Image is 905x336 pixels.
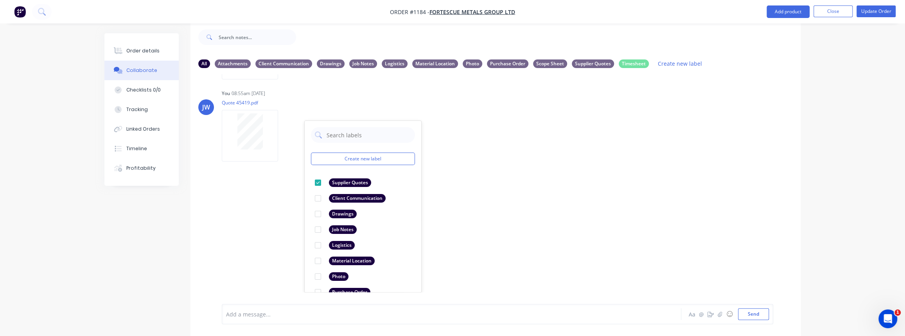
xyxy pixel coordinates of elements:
div: Purchase Order [487,59,528,68]
button: Update Order [857,5,896,17]
div: Material Location [412,59,458,68]
div: Checklists 0/0 [126,86,161,93]
div: Purchase Order [329,288,370,296]
div: Photo [329,272,348,281]
iframe: Intercom live chat [878,309,897,328]
input: Search labels [326,127,411,143]
input: Search notes... [219,29,296,45]
div: Supplier Quotes [572,59,614,68]
div: Attachments [215,59,251,68]
div: Timesheet [619,59,649,68]
div: Job Notes [349,59,377,68]
button: Timeline [104,139,179,158]
div: Order details [126,47,160,54]
div: Collaborate [126,67,157,74]
div: Drawings [317,59,345,68]
button: Create new label [654,58,706,69]
div: Job Notes [329,225,357,234]
div: All [198,59,210,68]
div: Linked Orders [126,126,160,133]
div: Supplier Quotes [329,178,371,187]
p: Quote 45419.pdf [222,99,286,106]
div: Logistics [329,241,355,250]
button: Send [738,308,769,320]
button: Close [813,5,853,17]
button: Collaborate [104,61,179,80]
img: Factory [14,6,26,18]
div: Profitability [126,165,156,172]
button: ☺ [725,309,734,319]
div: 08:55am [DATE] [232,90,265,97]
span: 1 [894,309,901,316]
div: Logistics [382,59,408,68]
a: FORTESCUE METALS GROUP LTD [429,8,515,16]
button: Add product [767,5,810,18]
button: Profitability [104,158,179,178]
button: Checklists 0/0 [104,80,179,100]
span: Order #1184 - [390,8,429,16]
div: Timeline [126,145,147,152]
div: Material Location [329,257,375,265]
div: Scope Sheet [533,59,567,68]
div: JW [202,102,210,112]
div: Client Communication [255,59,312,68]
button: Order details [104,41,179,61]
button: Tracking [104,100,179,119]
div: Tracking [126,106,148,113]
div: You [222,90,230,97]
div: Client Communication [329,194,386,203]
button: Aa [687,309,697,319]
button: @ [697,309,706,319]
div: Drawings [329,210,357,218]
button: Create new label [311,153,415,165]
div: Photo [463,59,482,68]
button: Linked Orders [104,119,179,139]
